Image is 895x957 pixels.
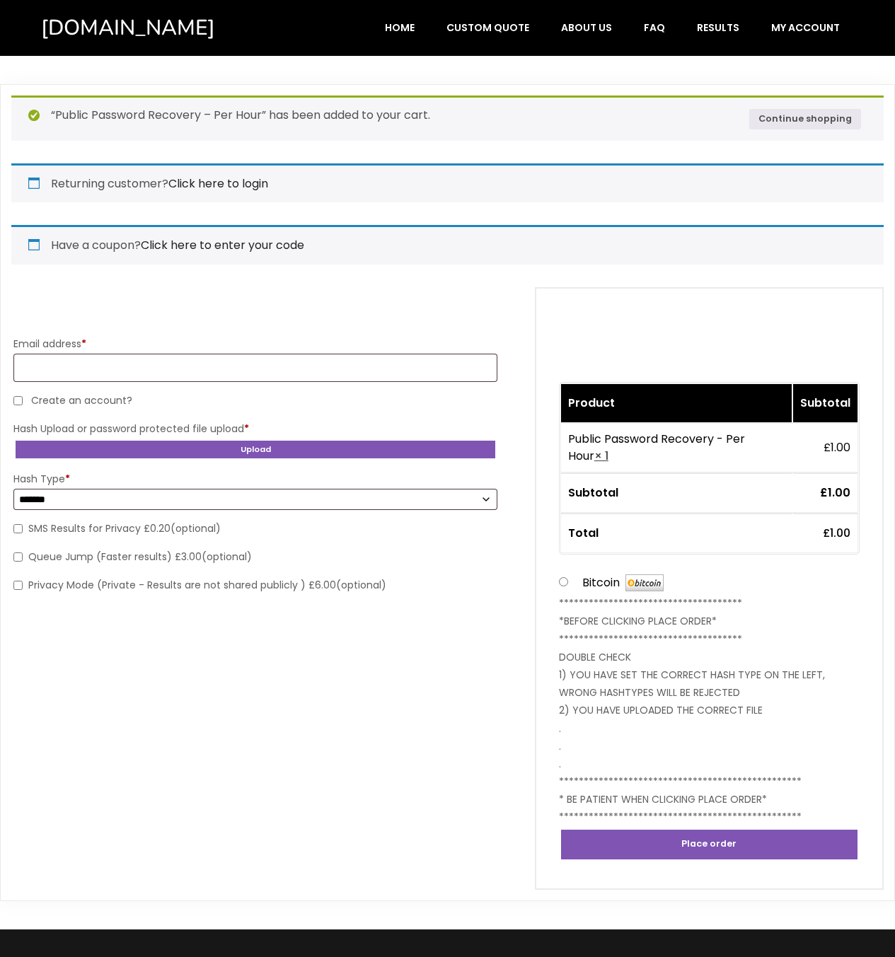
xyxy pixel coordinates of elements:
[11,287,884,889] form: Checkout
[446,21,529,34] span: Custom Quote
[385,21,415,34] span: Home
[644,21,665,34] span: FAQ
[171,521,221,535] span: (optional)
[65,472,70,486] abbr: required
[561,514,792,552] th: Total
[561,21,612,34] span: About Us
[535,287,884,382] h3: Your order
[13,469,497,489] label: Hash Type
[823,525,850,541] bdi: 1.00
[244,422,249,436] abbr: required
[13,524,23,533] input: SMS Results for Privacy £0.20(optional)
[771,21,840,34] span: My account
[336,578,386,592] span: (optional)
[432,14,544,41] a: Custom Quote
[11,225,884,265] div: Have a coupon?
[141,237,304,253] a: Enter your coupon code
[546,14,627,41] a: About Us
[824,439,831,456] span: £
[793,384,858,422] th: Subtotal
[13,521,221,535] label: SMS Results for Privacy £0.20
[625,574,664,591] img: Bitcoin
[824,439,850,456] bdi: 1.00
[561,424,792,472] td: Public Password Recovery - Per Hour
[629,14,680,41] a: FAQ
[168,175,268,192] a: Click here to login
[561,384,792,422] th: Product
[749,109,861,129] a: Continue shopping
[11,163,884,203] div: Returning customer?
[823,525,830,541] span: £
[13,334,497,354] label: Email address
[11,294,500,328] h3: Billing details
[756,14,855,41] a: My account
[31,393,132,407] span: Create an account?
[682,14,754,41] a: Results
[13,581,23,590] input: Privacy Mode (Private - Results are not shared publicly ) £6.00(optional)
[11,95,884,141] div: “Public Password Recovery – Per Hour” has been added to your cart.
[202,550,252,564] span: (optional)
[559,828,860,862] button: Place order
[820,485,850,501] bdi: 1.00
[13,550,252,564] label: Queue Jump (Faster results) £3.00
[594,448,608,464] strong: × 1
[41,14,275,42] a: [DOMAIN_NAME]
[561,473,792,512] th: Subtotal
[697,21,739,34] span: Results
[370,14,429,41] a: Home
[13,439,497,460] button: Upload
[13,396,23,405] input: Create an account?
[13,552,23,562] input: Queue Jump (Faster results) £3.00(optional)
[13,578,386,592] label: Privacy Mode (Private - Results are not shared publicly ) £6.00
[820,485,828,501] span: £
[13,419,497,439] label: Hash Upload or password protected file upload
[582,574,664,591] label: Bitcoin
